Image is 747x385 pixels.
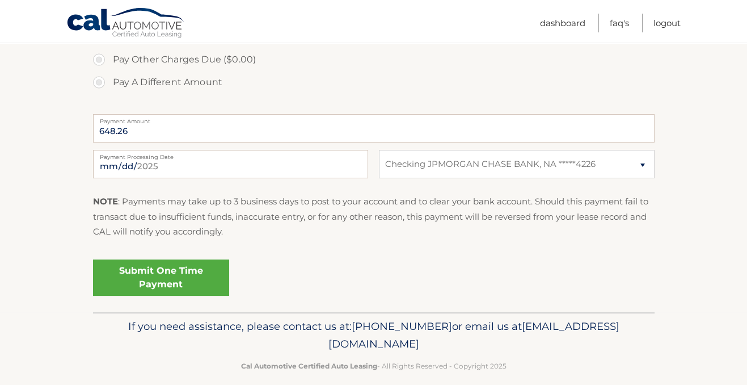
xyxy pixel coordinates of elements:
[93,196,118,207] strong: NOTE
[93,150,368,159] label: Payment Processing Date
[93,114,655,123] label: Payment Amount
[100,360,647,372] p: - All Rights Reserved - Copyright 2025
[100,317,647,354] p: If you need assistance, please contact us at: or email us at
[352,320,452,333] span: [PHONE_NUMBER]
[540,14,585,32] a: Dashboard
[93,150,368,178] input: Payment Date
[93,71,655,94] label: Pay A Different Amount
[610,14,629,32] a: FAQ's
[93,114,655,143] input: Payment Amount
[93,194,655,239] p: : Payments may take up to 3 business days to post to your account and to clear your bank account....
[66,7,185,40] a: Cal Automotive
[241,362,377,370] strong: Cal Automotive Certified Auto Leasing
[93,48,655,71] label: Pay Other Charges Due ($0.00)
[653,14,681,32] a: Logout
[93,260,229,296] a: Submit One Time Payment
